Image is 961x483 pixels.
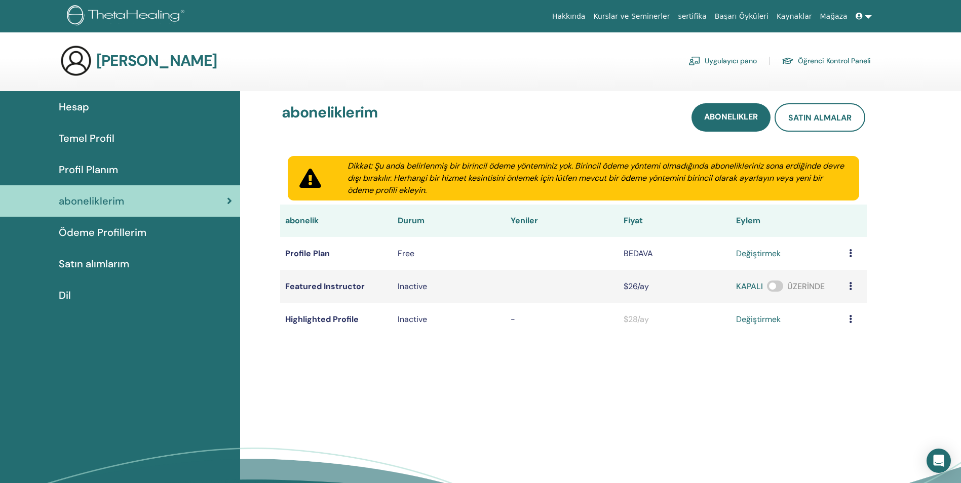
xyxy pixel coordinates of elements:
span: KAPALI [736,281,763,292]
th: abonelik [280,205,393,237]
td: Featured Instructor [280,270,393,303]
th: Yeniler [506,205,619,237]
span: ÜZERİNDE [787,281,825,292]
span: Temel Profil [59,131,114,146]
a: satın almalar [775,103,865,132]
a: Hakkında [548,7,590,26]
h3: [PERSON_NAME] [96,52,217,70]
td: Profile Plan [280,237,393,270]
span: $28/ay [624,314,649,325]
a: değiştirmek [736,248,781,260]
a: Başarı Öyküleri [711,7,773,26]
span: Dil [59,288,71,303]
th: Fiyat [619,205,732,237]
a: Kaynaklar [773,7,816,26]
span: satın almalar [788,112,852,123]
span: - [511,314,515,325]
td: Highlighted Profile [280,303,393,336]
a: Öğrenci Kontrol Paneli [782,53,871,69]
img: chalkboard-teacher.svg [688,56,701,65]
span: abonelikler [704,111,758,122]
div: Open Intercom Messenger [927,449,951,473]
div: Free [398,248,501,260]
span: Hesap [59,99,89,114]
span: BEDAVA [624,248,653,259]
th: Durum [393,205,506,237]
span: Profil Planım [59,162,118,177]
a: abonelikler [691,103,771,132]
img: graduation-cap.svg [782,57,794,65]
a: Uygulayıcı pano [688,53,757,69]
div: Dikkat: Şu anda belirlenmiş bir birincil ödeme yönteminiz yok. Birincil ödeme yöntemi olmadığında... [335,160,859,196]
span: Ödeme Profillerim [59,225,146,240]
span: aboneliklerim [59,193,124,209]
h3: aboneliklerim [282,103,378,128]
span: Satın alımlarım [59,256,129,271]
a: Kurslar ve Seminerler [589,7,674,26]
img: generic-user-icon.jpg [60,45,92,77]
img: logo.png [67,5,188,28]
a: değiştirmek [736,313,781,326]
th: Eylem [731,205,844,237]
span: $26/ay [624,281,649,292]
a: Mağaza [816,7,851,26]
p: Inactive [398,313,501,326]
div: Inactive [398,280,501,293]
a: sertifika [674,7,710,26]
